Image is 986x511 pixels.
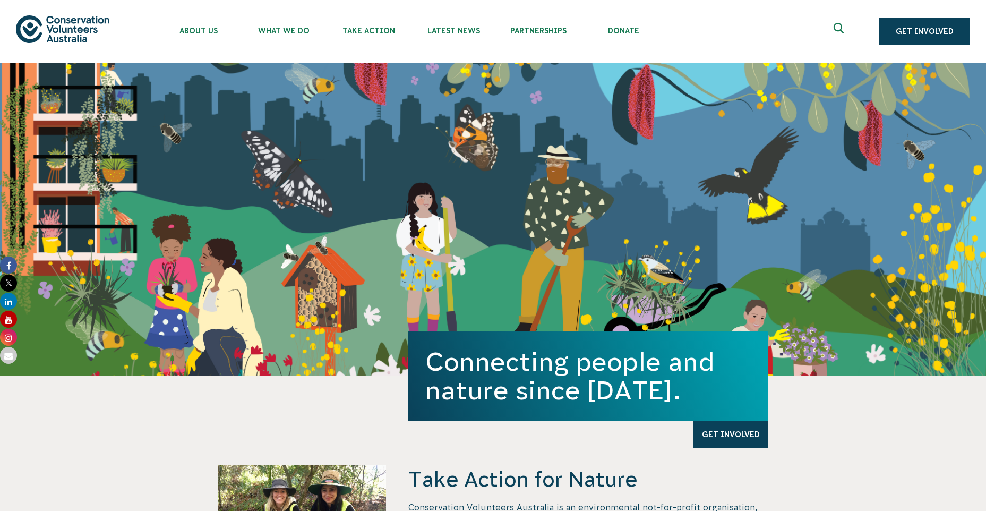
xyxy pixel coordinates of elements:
button: Expand search box Close search box [827,19,853,44]
a: Get Involved [693,421,768,448]
span: Latest News [411,27,496,35]
img: logo.svg [16,15,109,42]
h1: Connecting people and nature since [DATE]. [425,347,751,405]
span: Partnerships [496,27,581,35]
span: What We Do [241,27,326,35]
span: Donate [581,27,666,35]
a: Get Involved [879,18,970,45]
span: About Us [156,27,241,35]
h4: Take Action for Nature [408,465,768,493]
span: Take Action [326,27,411,35]
span: Expand search box [834,23,847,40]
